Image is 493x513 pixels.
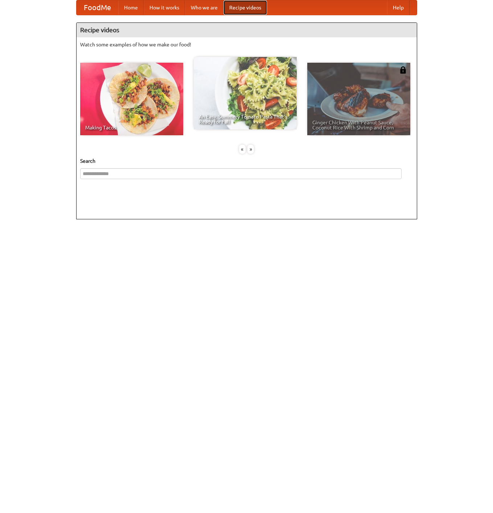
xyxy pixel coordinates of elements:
a: Who we are [185,0,223,15]
a: Home [118,0,144,15]
h4: Recipe videos [77,23,417,37]
div: « [239,145,246,154]
a: FoodMe [77,0,118,15]
img: 483408.png [399,66,407,74]
a: Recipe videos [223,0,267,15]
div: » [247,145,254,154]
a: Making Tacos [80,63,183,135]
a: An Easy, Summery Tomato Pasta That's Ready for Fall [194,57,297,129]
a: How it works [144,0,185,15]
a: Help [387,0,410,15]
span: An Easy, Summery Tomato Pasta That's Ready for Fall [199,114,292,124]
span: Making Tacos [85,125,178,130]
p: Watch some examples of how we make our food! [80,41,413,48]
h5: Search [80,157,413,165]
